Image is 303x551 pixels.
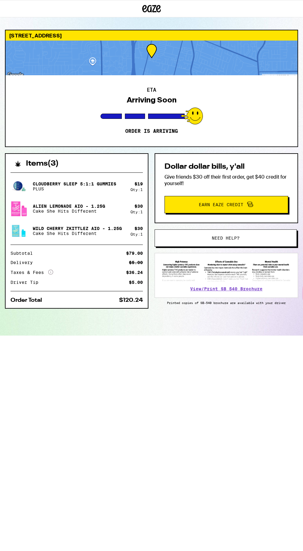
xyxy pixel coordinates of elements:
[129,280,143,284] div: $5.00
[147,88,156,93] h2: ETA
[11,222,28,240] img: Cake She Hits Different - Wild Cherry Zkittlez AIO - 1.25g
[129,260,143,265] div: $5.00
[11,297,46,303] div: Order Total
[126,270,143,275] div: $36.24
[11,251,37,255] div: Subtotal
[127,96,177,104] div: Arriving Soon
[134,204,143,209] div: $ 30
[164,196,288,213] button: Earn Eaze Credit
[33,231,122,236] p: Cake She Hits Different
[11,260,37,265] div: Delivery
[33,204,105,209] p: Alien Lemonade AIO - 1.25g
[126,251,143,255] div: $79.00
[164,163,288,171] h2: Dollar dollar bills, y'all
[155,229,297,247] button: Need help?
[125,128,178,134] p: Order is arriving
[190,286,262,291] a: View/Print SB 540 Brochure
[119,297,143,303] div: $120.24
[134,226,143,231] div: $ 30
[33,186,116,191] p: PLUS
[26,160,59,167] h2: Items ( 3 )
[130,210,143,214] div: Qty: 1
[134,181,143,186] div: $ 19
[130,232,143,236] div: Qty: 1
[155,301,298,305] p: Printed copies of SB-540 brochure are available with your driver
[11,270,53,275] div: Taxes & Fees
[33,209,105,214] p: Cake She Hits Different
[161,259,292,282] img: SB 540 Brochure preview
[11,200,28,217] img: Cake She Hits Different - Alien Lemonade AIO - 1.25g
[33,181,116,186] p: Cloudberry SLEEP 5:1:1 Gummies
[6,30,297,41] div: [STREET_ADDRESS]
[33,226,122,231] p: Wild Cherry Zkittlez AIO - 1.25g
[11,178,28,195] img: PLUS - Cloudberry SLEEP 5:1:1 Gummies
[212,236,240,240] span: Need help?
[11,280,43,284] div: Driver Tip
[164,174,288,187] p: Give friends $30 off their first order, get $40 credit for yourself!
[130,188,143,192] div: Qty: 1
[199,202,243,207] span: Earn Eaze Credit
